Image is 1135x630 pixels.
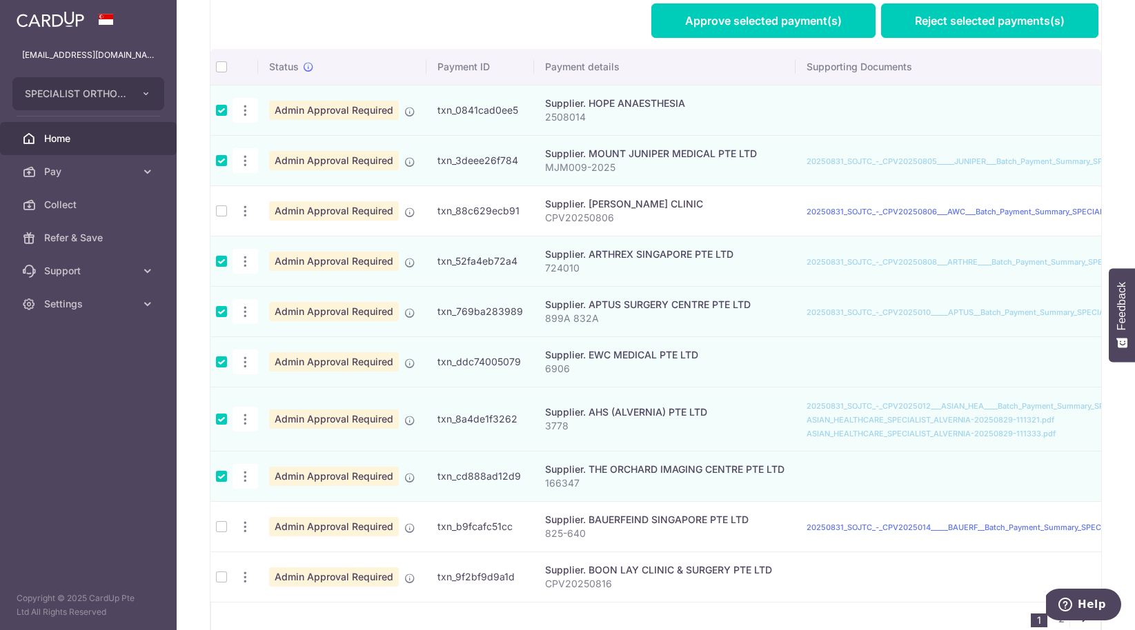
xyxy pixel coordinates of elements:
[269,252,399,271] span: Admin Approval Required
[545,298,784,312] div: Supplier. APTUS SURGERY CENTRE PTE LTD
[426,185,534,236] td: txn_88c629ecb91
[12,77,164,110] button: SPECIALIST ORTHOPAEDIC JOINT TRAUMA CENTRE PTE. LTD.
[426,451,534,501] td: txn_cd888ad12d9
[545,247,784,261] div: Supplier. ARTHREX SINGAPORE PTE LTD
[545,419,784,433] p: 3778
[545,348,784,362] div: Supplier. EWC MEDICAL PTE LTD
[1116,282,1128,330] span: Feedback
[545,513,784,527] div: Supplier. BAUERFEIND SINGAPORE PTE LTD
[269,567,399,587] span: Admin Approval Required
[269,467,399,486] span: Admin Approval Required
[269,201,399,221] span: Admin Approval Required
[269,517,399,536] span: Admin Approval Required
[534,49,796,85] th: Payment details
[545,312,784,325] p: 899A 832A
[44,198,135,212] span: Collect
[1109,268,1135,362] button: Feedback - Show survey
[426,49,534,85] th: Payment ID
[881,3,1098,38] a: Reject selected payments(s)
[426,85,534,135] td: txn_0841cad0ee5
[651,3,876,38] a: Approve selected payment(s)
[545,197,784,211] div: Supplier. [PERSON_NAME] CLINIC
[545,161,784,174] p: MJM009-2025
[44,297,135,311] span: Settings
[44,264,135,278] span: Support
[1031,613,1047,627] li: 1
[426,336,534,387] td: txn_ddc74005079
[44,231,135,245] span: Refer & Save
[545,577,784,591] p: CPV20250816
[807,429,1056,438] a: ASIAN_HEALTHCARE_SPECIALIST_ALVERNIA-20250829-111333.pdf
[269,101,399,120] span: Admin Approval Required
[44,132,135,145] span: Home
[269,352,399,372] span: Admin Approval Required
[545,147,784,161] div: Supplier. MOUNT JUNIPER MEDICAL PTE LTD
[426,135,534,185] td: txn_3deee26f784
[545,362,784,376] p: 6906
[807,415,1054,425] a: ASIAN_HEALTHCARE_SPECIALIST_ALVERNIA-20250829-111321.pdf
[545,110,784,124] p: 2508014
[545,527,784,540] p: 825-640
[269,302,399,321] span: Admin Approval Required
[426,286,534,336] td: txn_769ba283989
[545,463,784,476] div: Supplier. THE ORCHARD IMAGING CENTRE PTE LTD
[25,87,127,101] span: SPECIALIST ORTHOPAEDIC JOINT TRAUMA CENTRE PTE. LTD.
[269,60,299,74] span: Status
[545,211,784,225] p: CPV20250806
[44,165,135,179] span: Pay
[426,501,534,551] td: txn_b9fcafc51cc
[545,261,784,275] p: 724010
[545,563,784,577] div: Supplier. BOON LAY CLINIC & SURGERY PTE LTD
[22,48,155,62] p: [EMAIL_ADDRESS][DOMAIN_NAME]
[426,236,534,286] td: txn_52fa4eb72a4
[269,409,399,429] span: Admin Approval Required
[426,551,534,602] td: txn_9f2bf9d9a1d
[545,405,784,419] div: Supplier. AHS (ALVERNIA) PTE LTD
[426,387,534,451] td: txn_8a4de1f3262
[545,476,784,490] p: 166347
[545,96,784,110] div: Supplier. HOPE ANAESTHESIA
[17,11,84,28] img: CardUp
[269,151,399,170] span: Admin Approval Required
[1046,589,1121,623] iframe: Opens a widget where you can find more information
